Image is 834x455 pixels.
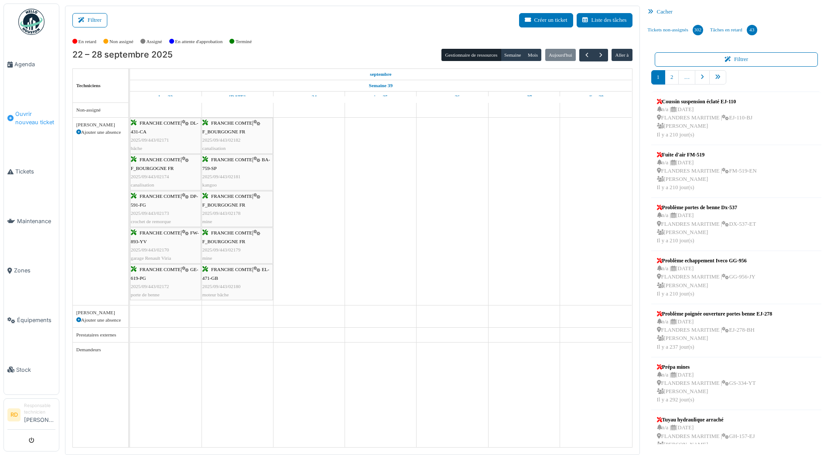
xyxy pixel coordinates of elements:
[4,89,59,147] a: Ouvrir nouveau ticket
[202,119,272,153] div: |
[157,92,175,102] a: 22 septembre 2025
[202,292,229,297] span: moteur bâche
[586,92,605,102] a: 28 septembre 2025
[4,345,59,394] a: Stock
[501,49,525,61] button: Semaine
[202,146,226,151] span: canalisation
[140,157,181,162] span: FRANCHE COMTE
[76,331,125,339] div: Prestataires externes
[24,402,55,416] div: Responsable technicien
[202,247,241,252] span: 2025/09/443/02179
[131,120,198,134] span: DL-431-CA
[131,284,169,289] span: 2025/09/443/02172
[202,265,272,299] div: |
[441,49,501,61] button: Gestionnaire de ressources
[202,182,217,187] span: kangoo
[227,92,248,102] a: 23 septembre 2025
[651,70,822,92] nav: pager
[147,38,162,45] label: Assigné
[131,166,174,171] span: F_BOURGOGNE FR
[72,50,173,60] h2: 22 – 28 septembre 2025
[577,13,632,27] button: Liste des tâches
[140,194,181,199] span: FRANCHE COMTE
[657,265,755,298] div: n/a | [DATE] FLANDRES MARITIME | GG-956-JY [PERSON_NAME] Il y a 210 jour(s)
[131,194,198,207] span: DP-591-FG
[657,310,772,318] div: Problème poignée ouverture portes benne EJ-278
[211,267,252,272] span: FRANCHE COMTE
[131,156,200,189] div: |
[76,309,125,316] div: [PERSON_NAME]
[657,159,757,192] div: n/a | [DATE] FLANDRES MARITIME | FM-519-EN [PERSON_NAME] Il y a 210 jour(s)
[657,204,756,211] div: Problème portes de benne Dx-537
[211,157,252,162] span: FRANCHE COMTE
[707,18,761,42] a: Tâches en retard
[76,121,125,129] div: [PERSON_NAME]
[17,316,55,324] span: Équipements
[4,147,59,197] a: Tickets
[545,49,576,61] button: Aujourd'hui
[657,105,752,139] div: n/a | [DATE] FLANDRES MARITIME | EJ-110-BJ [PERSON_NAME] Il y a 210 jour(s)
[140,120,181,126] span: FRANCHE COMTE
[657,363,756,371] div: Prépa mines
[657,151,757,159] div: Fuite d'air FM-519
[24,402,55,428] li: [PERSON_NAME]
[14,266,55,275] span: Zones
[236,38,252,45] label: Terminé
[4,246,59,295] a: Zones
[202,156,272,189] div: |
[131,137,169,143] span: 2025/09/443/02171
[131,255,171,261] span: garage Renault Viria
[655,52,818,67] button: Filtrer
[4,295,59,345] a: Équipements
[693,25,703,35] div: 302
[79,38,96,45] label: En retard
[665,70,679,85] a: 2
[140,267,181,272] span: FRANCHE COMTE
[655,308,775,353] a: Problème poignée ouverture portes benne EJ-278 n/a |[DATE] FLANDRES MARITIME |EJ-278-BH [PERSON_N...
[4,40,59,89] a: Agenda
[202,137,241,143] span: 2025/09/443/02182
[76,129,125,136] div: Ajouter une absence
[211,194,252,199] span: FRANCHE COMTE
[131,211,169,216] span: 2025/09/443/02173
[76,346,125,353] div: Demandeurs
[131,267,198,280] span: GE-619-PG
[524,49,542,61] button: Mois
[76,83,101,88] span: Techniciens
[131,219,171,224] span: crochet de remorque
[18,9,44,35] img: Badge_color-CXgf-gQk.svg
[131,174,169,179] span: 2025/09/443/02174
[202,211,241,216] span: 2025/09/443/02178
[644,6,829,18] div: Cacher
[4,197,59,246] a: Maintenance
[7,408,21,421] li: RD
[655,361,758,407] a: Prépa mines n/a |[DATE] FLANDRES MARITIME |GS-334-YT [PERSON_NAME]Il y a 292 jour(s)
[514,92,534,102] a: 27 septembre 2025
[131,230,199,244] span: FW-893-YV
[131,247,169,252] span: 2025/09/443/02170
[655,255,758,300] a: Problème echappement Iveco GG-956 n/a |[DATE] FLANDRES MARITIME |GG-956-JY [PERSON_NAME]Il y a 21...
[140,230,181,235] span: FRANCHE COMTE
[657,211,756,245] div: n/a | [DATE] FLANDRES MARITIME | DX-537-ET [PERSON_NAME] Il y a 210 jour(s)
[16,366,55,374] span: Stock
[202,267,270,280] span: EL-471-GB
[367,80,395,91] a: Semaine 39
[17,217,55,225] span: Maintenance
[202,174,241,179] span: 2025/09/443/02181
[76,106,125,114] div: Non-assigné
[644,18,707,42] a: Tickets non-assignés
[131,119,200,153] div: |
[15,167,55,176] span: Tickets
[7,402,55,430] a: RD Responsable technicien[PERSON_NAME]
[131,192,200,226] div: |
[368,69,394,80] a: 22 septembre 2025
[655,149,759,194] a: Fuite d'air FM-519 n/a |[DATE] FLANDRES MARITIME |FM-519-EN [PERSON_NAME]Il y a 210 jour(s)
[202,239,246,244] span: F_BOURGOGNE FR
[131,146,142,151] span: bâche
[109,38,133,45] label: Non assigné
[15,110,55,126] span: Ouvrir nouveau ticket
[443,92,462,102] a: 26 septembre 2025
[747,25,757,35] div: 43
[202,157,270,170] span: BA-759-SP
